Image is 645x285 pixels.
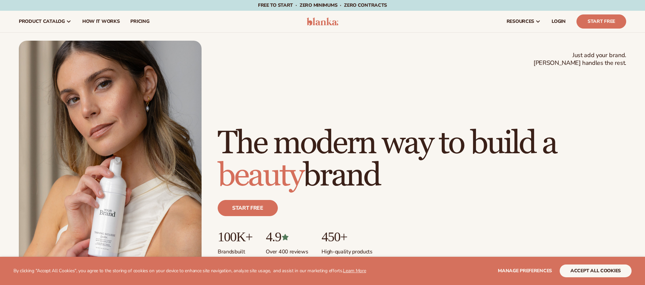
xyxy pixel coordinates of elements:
a: LOGIN [546,11,571,32]
button: accept all cookies [560,264,632,277]
span: pricing [130,19,149,24]
a: pricing [125,11,155,32]
span: Free to start · ZERO minimums · ZERO contracts [258,2,387,8]
p: Over 400 reviews [266,244,308,255]
img: Female holding tanning mousse. [19,41,202,271]
p: Brands built [218,244,252,255]
span: Just add your brand. [PERSON_NAME] handles the rest. [533,51,626,67]
span: Manage preferences [498,268,552,274]
p: 450+ [321,230,372,244]
span: How It Works [82,19,120,24]
a: Start free [218,200,278,216]
a: Start Free [576,14,626,29]
button: Manage preferences [498,264,552,277]
a: Learn More [343,268,366,274]
p: By clicking "Accept All Cookies", you agree to the storing of cookies on your device to enhance s... [13,268,366,274]
a: resources [501,11,546,32]
p: 4.9 [266,230,308,244]
img: logo [307,17,339,26]
span: resources [507,19,534,24]
h1: The modern way to build a brand [218,127,626,192]
span: beauty [218,156,303,195]
a: How It Works [77,11,125,32]
p: 100K+ [218,230,252,244]
span: product catalog [19,19,65,24]
p: High-quality products [321,244,372,255]
span: LOGIN [552,19,566,24]
a: product catalog [13,11,77,32]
